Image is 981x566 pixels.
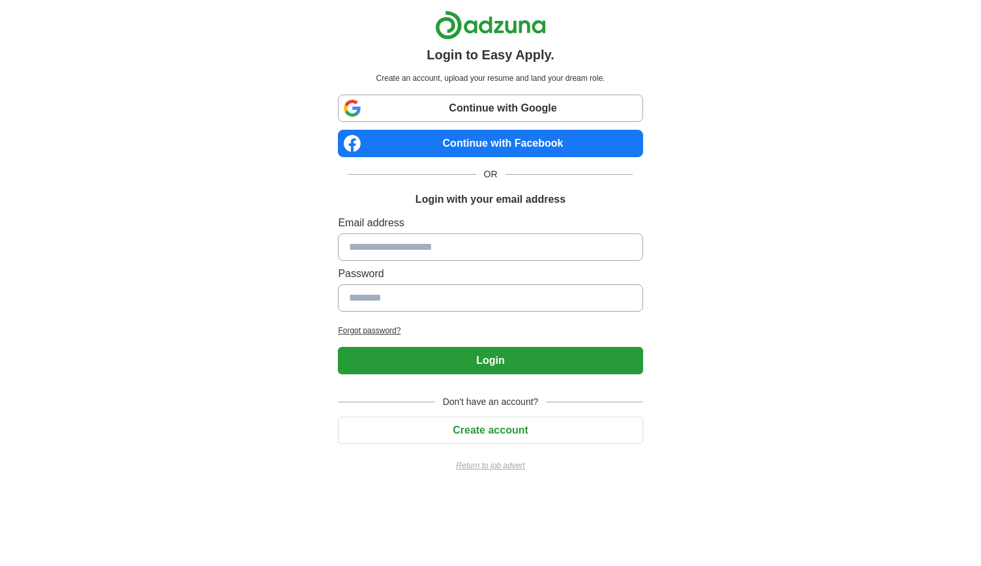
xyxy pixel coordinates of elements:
[338,424,642,436] a: Create account
[427,45,554,65] h1: Login to Easy Apply.
[476,168,506,181] span: OR
[338,325,642,336] a: Forgot password?
[338,347,642,374] button: Login
[338,215,642,231] label: Email address
[338,130,642,157] a: Continue with Facebook
[415,192,566,207] h1: Login with your email address
[338,266,642,282] label: Password
[435,395,547,409] span: Don't have an account?
[338,417,642,444] button: Create account
[340,72,640,84] p: Create an account, upload your resume and land your dream role.
[435,10,546,40] img: Adzuna logo
[338,95,642,122] a: Continue with Google
[338,460,642,471] a: Return to job advert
